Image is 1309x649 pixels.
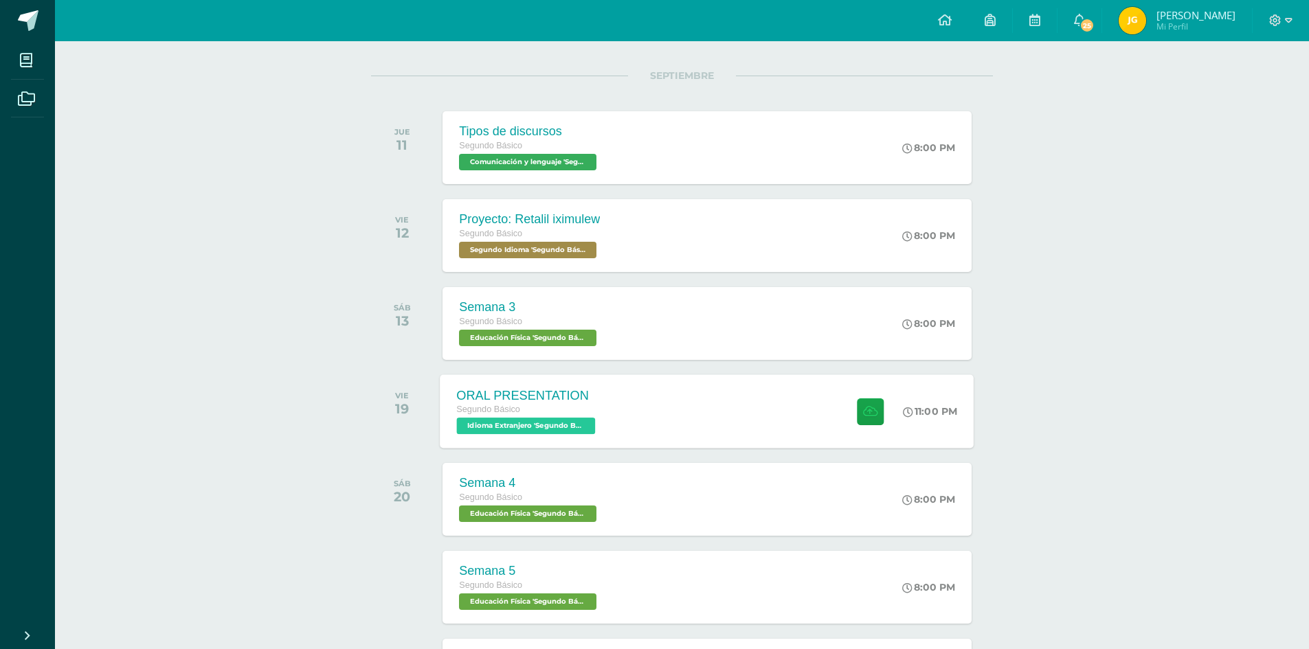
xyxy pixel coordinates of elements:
div: 8:00 PM [902,317,955,330]
span: Comunicación y lenguaje 'Segundo Básico A' [459,154,596,170]
span: Segundo Básico [459,492,522,502]
div: 8:00 PM [902,581,955,593]
div: 12 [395,225,409,241]
div: VIE [395,215,409,225]
div: Tipos de discursos [459,124,600,139]
span: Segundo Básico [459,141,522,150]
span: Segundo Básico [459,317,522,326]
span: Segundo Idioma 'Segundo Básico A' [459,242,596,258]
div: 19 [395,400,409,417]
div: 8:00 PM [902,141,955,154]
div: Semana 5 [459,564,600,578]
div: 11:00 PM [904,405,958,418]
span: Idioma Extranjero 'Segundo Básico A' [457,418,596,434]
div: JUE [394,127,410,137]
div: Proyecto: Retalil iximulew [459,212,600,227]
div: Semana 4 [459,476,600,490]
div: 11 [394,137,410,153]
span: [PERSON_NAME] [1156,8,1235,22]
span: Mi Perfil [1156,21,1235,32]
div: SÁB [394,303,411,312]
div: ORAL PRESENTATION [457,388,599,402]
div: VIE [395,391,409,400]
img: f1c1a2982ab3eea34ca5756056583485.png [1119,7,1146,34]
span: Segundo Básico [459,229,522,238]
div: 8:00 PM [902,493,955,505]
span: Educación Física 'Segundo Básico A' [459,593,596,610]
span: SEPTIEMBRE [628,69,736,82]
span: 25 [1079,18,1095,33]
div: 13 [394,312,411,329]
span: Educación Física 'Segundo Básico A' [459,505,596,522]
span: Educación Física 'Segundo Básico A' [459,330,596,346]
div: SÁB [394,479,411,488]
span: Segundo Básico [457,405,521,414]
div: 20 [394,488,411,505]
div: Semana 3 [459,300,600,315]
div: 8:00 PM [902,229,955,242]
span: Segundo Básico [459,580,522,590]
